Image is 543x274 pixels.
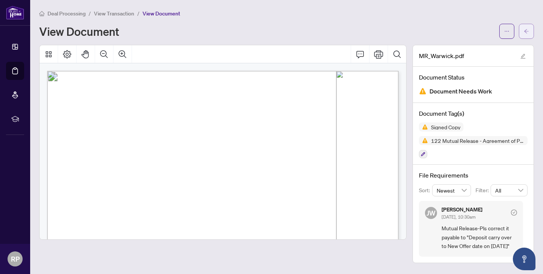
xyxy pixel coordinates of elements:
[48,10,86,17] span: Deal Processing
[437,185,467,196] span: Newest
[513,248,535,270] button: Open asap
[511,210,517,216] span: check-circle
[419,122,428,132] img: Status Icon
[429,86,492,96] span: Document Needs Work
[11,254,20,264] span: RP
[419,51,464,60] span: MR_Warwick.pdf
[94,10,134,17] span: View Transaction
[495,185,523,196] span: All
[476,186,491,194] p: Filter:
[524,29,529,34] span: arrow-left
[520,54,526,59] span: edit
[419,73,528,82] h4: Document Status
[39,25,119,37] h1: View Document
[137,9,140,18] li: /
[6,6,24,20] img: logo
[419,186,432,194] p: Sort:
[419,87,426,95] img: Document Status
[89,9,91,18] li: /
[428,124,463,130] span: Signed Copy
[39,11,44,16] span: home
[143,10,180,17] span: View Document
[419,171,528,180] h4: File Requirements
[419,109,528,118] h4: Document Tag(s)
[504,29,509,34] span: ellipsis
[426,208,436,218] span: JW
[419,136,428,145] img: Status Icon
[428,138,528,143] span: 122 Mutual Release - Agreement of Purchase and Sale
[442,214,476,220] span: [DATE], 10:30am
[442,224,517,250] span: Mutual Release-Pls correct it payable to "Deposit carry over to New Offer date on [DATE]"
[442,207,482,212] h5: [PERSON_NAME]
